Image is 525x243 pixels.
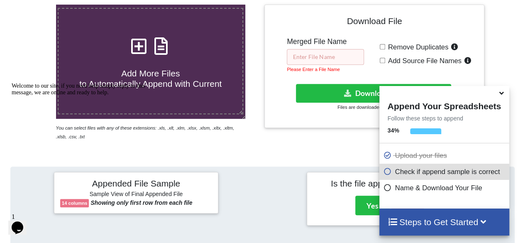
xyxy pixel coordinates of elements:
[296,84,452,103] button: Download File
[385,57,462,65] span: Add Source File Names
[3,3,153,17] div: Welcome to our site, if you need help simply reply to this message, we are online and ready to help.
[271,11,478,34] h4: Download File
[355,196,390,215] button: Yes
[8,79,158,206] iframe: chat widget
[379,114,509,123] p: Follow these steps to append
[385,43,449,51] span: Remove Duplicates
[388,217,501,227] h4: Steps to Get Started
[337,105,411,110] small: Files are downloaded in .xlsx format
[287,67,339,72] small: Please Enter a File Name
[313,178,465,189] h4: Is the file appended correctly?
[388,127,399,134] b: 34 %
[3,3,137,16] span: Welcome to our site, if you need help simply reply to this message, we are online and ready to help.
[379,99,509,111] h4: Append Your Spreadsheets
[287,49,364,65] input: Enter File Name
[383,150,507,161] p: Upload your files
[287,37,364,46] h5: Merged File Name
[383,183,507,193] p: Name & Download Your File
[79,69,222,88] span: Add More Files to Automatically Append with Current
[383,167,507,177] p: Check if append sample is correct
[8,210,35,235] iframe: chat widget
